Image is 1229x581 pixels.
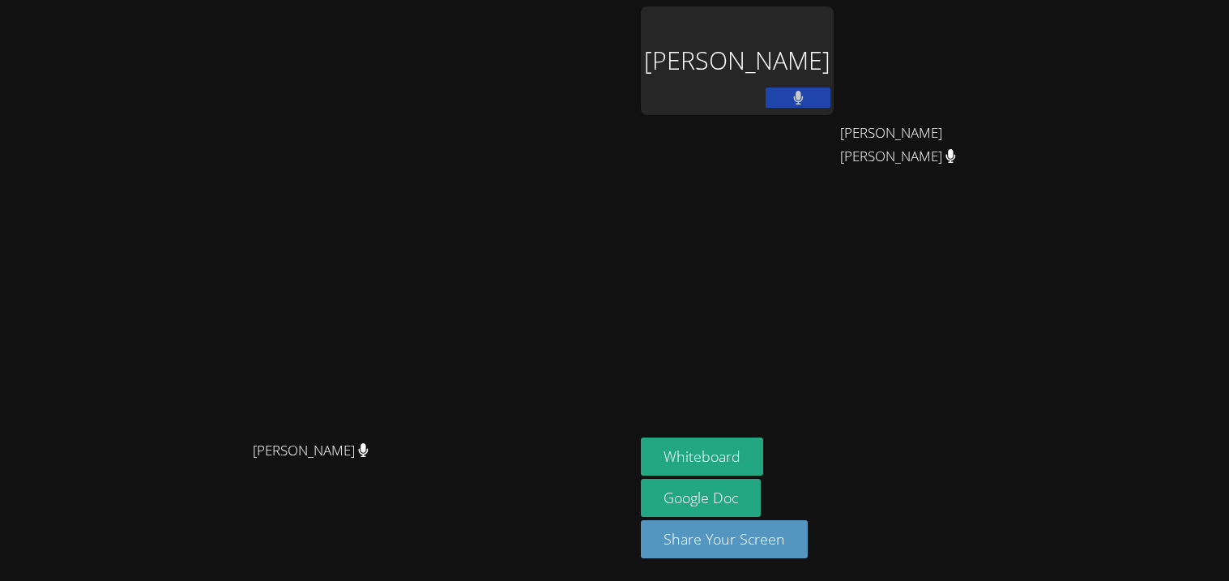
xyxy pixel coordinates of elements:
div: [PERSON_NAME] [641,6,834,115]
span: [PERSON_NAME] [253,439,369,463]
button: Whiteboard [641,438,763,476]
a: Google Doc [641,479,761,517]
span: [PERSON_NAME] [PERSON_NAME] [840,122,1020,169]
button: Share Your Screen [641,520,808,558]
